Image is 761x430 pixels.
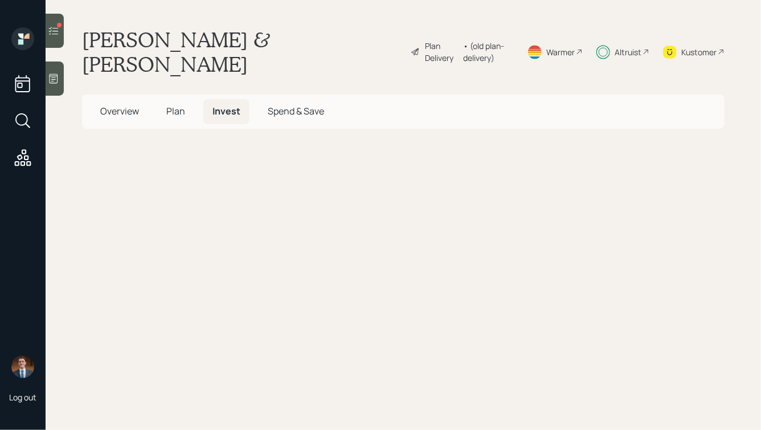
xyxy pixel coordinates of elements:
[166,105,185,117] span: Plan
[268,105,324,117] span: Spend & Save
[82,27,402,76] h1: [PERSON_NAME] & [PERSON_NAME]
[681,46,717,58] div: Kustomer
[9,392,36,403] div: Log out
[463,40,513,64] div: • (old plan-delivery)
[615,46,641,58] div: Altruist
[100,105,139,117] span: Overview
[212,105,240,117] span: Invest
[546,46,575,58] div: Warmer
[11,355,34,378] img: hunter_neumayer.jpg
[425,40,457,64] div: Plan Delivery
